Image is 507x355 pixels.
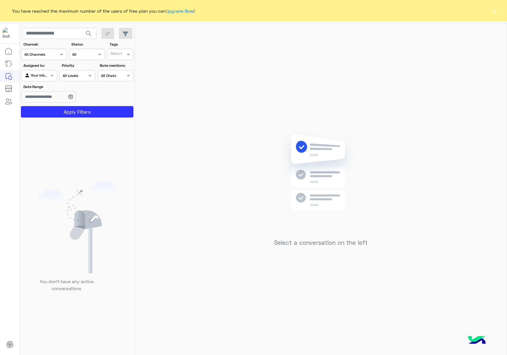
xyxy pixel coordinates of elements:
img: hulul-logo.png [466,330,488,352]
label: Tags [110,41,133,47]
span: search [85,30,93,37]
label: Note mentions [100,63,132,68]
button: Apply Filters [21,106,133,117]
label: Channel: [23,41,66,47]
label: Status [71,41,104,47]
div: Select [110,51,122,58]
span: You have reached the maximum number of the users of free plan you can ! [12,8,195,14]
img: no messages [275,129,367,234]
label: Date Range [23,84,94,90]
button: × [491,8,497,14]
img: 713415422032625 [3,28,14,39]
label: Priority [62,63,94,68]
button: search [81,28,97,41]
a: Upgrade Now [165,8,194,14]
img: empty users [37,181,117,273]
label: Assigned to: [23,63,56,68]
h5: Select a conversation on the left [274,239,368,246]
p: You don’t have any active conversations [35,278,99,292]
